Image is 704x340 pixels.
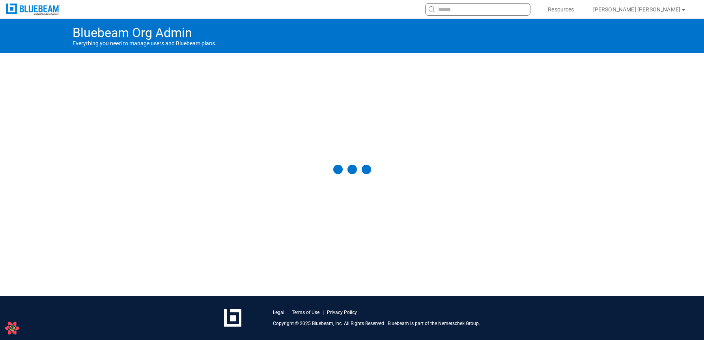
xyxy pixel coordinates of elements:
div: | | [273,309,357,316]
button: Resources [538,3,583,16]
img: Bluebeam, Inc. [6,4,60,15]
p: Copyright © 2025 Bluebeam, Inc. All Rights Reserved | Bluebeam is part of the Nemetschek Group. [273,320,480,327]
div: Everything you need to manage users and Bluebeam plans. [66,19,638,53]
a: Legal [273,309,284,316]
a: Terms of Use [292,309,319,316]
button: [PERSON_NAME] [PERSON_NAME] [584,3,696,16]
a: Privacy Policy [327,309,357,316]
h1: Bluebeam Org Admin [73,25,632,40]
button: Open React Query Devtools [4,320,20,336]
div: undefined [333,165,371,174]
